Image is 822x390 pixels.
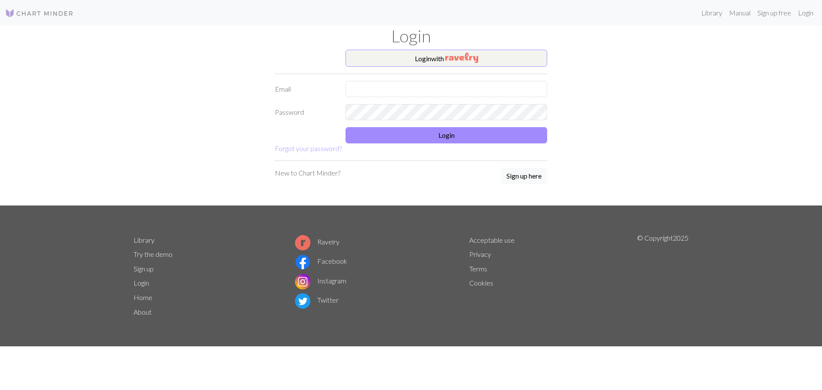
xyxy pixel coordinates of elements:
a: Terms [469,265,487,273]
button: Login [345,127,547,143]
img: Ravelry [445,53,478,63]
img: Ravelry logo [295,235,310,250]
a: Sign up here [501,168,547,185]
a: Ravelry [295,238,340,246]
label: Email [270,81,340,97]
a: Facebook [295,257,347,265]
label: Password [270,104,340,120]
a: Cookies [469,279,493,287]
button: Sign up here [501,168,547,184]
img: Facebook logo [295,254,310,270]
p: © Copyright 2025 [637,233,688,319]
a: About [134,308,152,316]
h1: Login [128,26,694,46]
a: Home [134,293,152,301]
a: Instagram [295,277,346,285]
a: Sign up free [754,4,795,21]
a: Library [698,4,726,21]
a: Acceptable use [469,236,515,244]
p: New to Chart Minder? [275,168,340,178]
a: Manual [726,4,754,21]
a: Login [795,4,817,21]
img: Twitter logo [295,293,310,309]
a: Twitter [295,296,339,304]
a: Forgot your password? [275,144,342,152]
img: Logo [5,8,74,18]
a: Sign up [134,265,154,273]
button: Loginwith [345,50,547,67]
img: Instagram logo [295,274,310,289]
a: Privacy [469,250,491,258]
a: Library [134,236,155,244]
a: Login [134,279,149,287]
a: Try the demo [134,250,173,258]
